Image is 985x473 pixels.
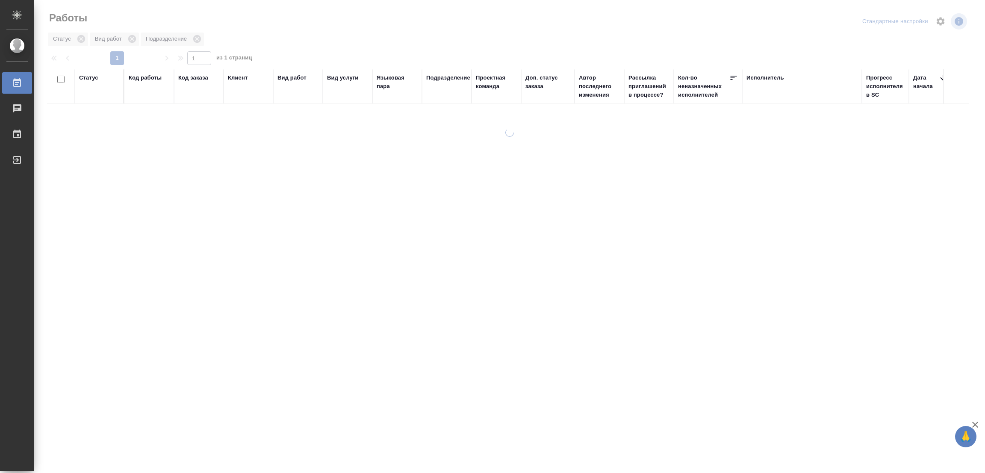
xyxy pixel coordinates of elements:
span: 🙏 [958,428,973,446]
div: Вид услуги [327,74,359,82]
div: Статус [79,74,98,82]
div: Прогресс исполнителя в SC [866,74,905,99]
div: Языковая пара [377,74,418,91]
div: Автор последнего изменения [579,74,620,99]
div: Исполнитель [746,74,784,82]
div: Кол-во неназначенных исполнителей [678,74,729,99]
div: Проектная команда [476,74,517,91]
button: 🙏 [955,426,976,447]
div: Дата начала [913,74,939,91]
div: Подразделение [426,74,470,82]
div: Вид работ [277,74,307,82]
div: Доп. статус заказа [525,74,570,91]
div: Рассылка приглашений в процессе? [628,74,669,99]
div: Клиент [228,74,248,82]
div: Код заказа [178,74,208,82]
div: Код работы [129,74,162,82]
